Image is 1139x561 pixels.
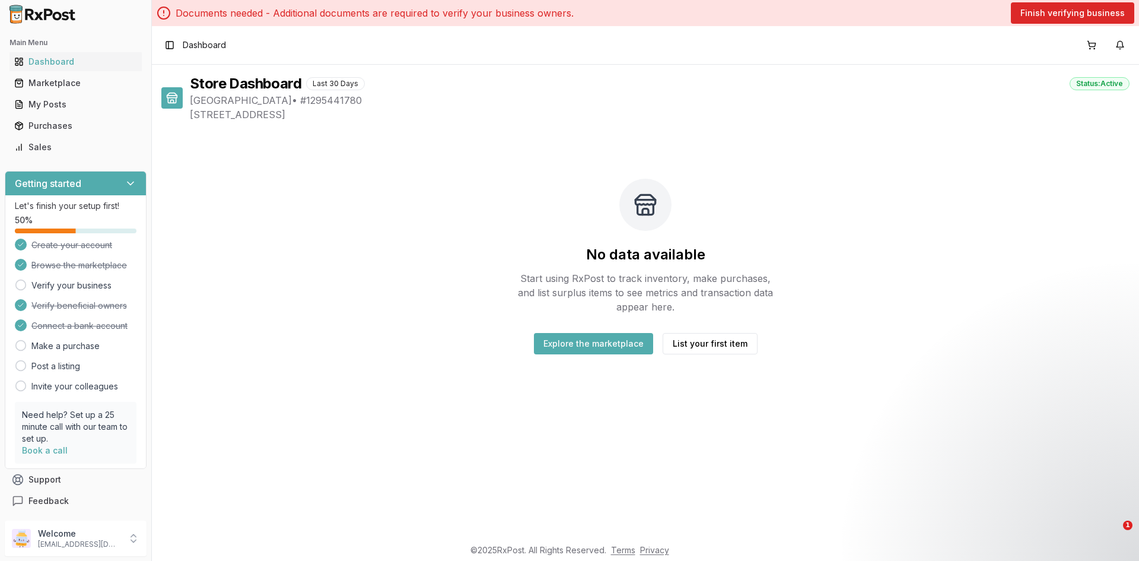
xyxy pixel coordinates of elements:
[9,51,142,72] a: Dashboard
[5,5,81,24] img: RxPost Logo
[176,6,574,20] p: Documents needed - Additional documents are required to verify your business owners.
[306,77,365,90] div: Last 30 Days
[611,545,635,555] a: Terms
[183,39,226,51] span: Dashboard
[190,74,301,93] h1: Store Dashboard
[1099,521,1127,549] iframe: Intercom live chat
[38,528,120,540] p: Welcome
[663,333,758,354] button: List your first item
[22,409,129,445] p: Need help? Set up a 25 minute call with our team to set up.
[640,545,669,555] a: Privacy
[14,141,137,153] div: Sales
[31,320,128,332] span: Connect a bank account
[534,333,653,354] button: Explore the marketplace
[5,469,147,490] button: Support
[5,138,147,157] button: Sales
[9,115,142,137] a: Purchases
[5,52,147,71] button: Dashboard
[15,214,33,226] span: 50 %
[31,340,100,352] a: Make a purchase
[31,381,118,392] a: Invite your colleagues
[14,56,137,68] div: Dashboard
[31,280,112,291] a: Verify your business
[31,360,80,372] a: Post a listing
[586,245,705,264] h2: No data available
[5,490,147,512] button: Feedback
[9,38,142,47] h2: Main Menu
[15,200,136,212] p: Let's finish your setup first!
[14,99,137,110] div: My Posts
[31,259,127,271] span: Browse the marketplace
[38,540,120,549] p: [EMAIL_ADDRESS][DOMAIN_NAME]
[5,95,147,114] button: My Posts
[15,176,81,191] h3: Getting started
[183,39,226,51] nav: breadcrumb
[22,445,68,455] a: Book a call
[190,107,1130,122] span: [STREET_ADDRESS]
[5,74,147,93] button: Marketplace
[190,93,1130,107] span: [GEOGRAPHIC_DATA] • # 1295441780
[1011,2,1134,24] button: Finish verifying business
[1123,521,1132,530] span: 1
[1070,77,1130,90] div: Status: Active
[12,529,31,548] img: User avatar
[9,72,142,94] a: Marketplace
[31,239,112,251] span: Create your account
[14,120,137,132] div: Purchases
[31,300,127,312] span: Verify beneficial owners
[14,77,137,89] div: Marketplace
[5,116,147,135] button: Purchases
[513,271,778,314] p: Start using RxPost to track inventory, make purchases, and list surplus items to see metrics and ...
[9,94,142,115] a: My Posts
[28,495,69,507] span: Feedback
[9,137,142,158] a: Sales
